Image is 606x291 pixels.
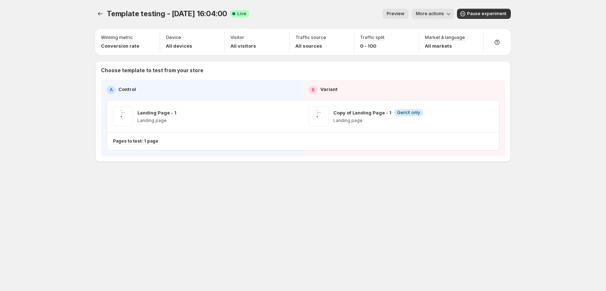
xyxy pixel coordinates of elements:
[425,42,465,49] p: All markets
[382,9,409,19] button: Preview
[397,110,420,116] span: GemX only
[309,106,329,126] img: Copy of Landing Page - 1
[113,138,158,144] p: Pages to test: 1 page
[230,42,256,49] p: All visitors
[412,9,454,19] button: More actions
[113,106,133,126] img: Landing Page - 1
[95,9,105,19] button: Experiments
[320,86,338,93] p: Variant
[237,11,246,17] span: Live
[118,86,136,93] p: Control
[166,35,181,40] p: Device
[387,11,404,17] span: Preview
[137,118,176,123] p: Landing page
[312,87,315,93] h2: B
[101,42,139,49] p: Conversion rate
[295,35,326,40] p: Traffic source
[457,9,511,19] button: Pause experiment
[333,118,423,123] p: Landing page
[230,35,244,40] p: Visitor
[101,35,133,40] p: Winning metric
[360,35,385,40] p: Traffic split
[467,11,506,17] span: Pause experiment
[360,42,385,49] p: 0 - 100
[137,109,176,116] p: Landing Page - 1
[333,109,391,116] p: Copy of Landing Page - 1
[425,35,465,40] p: Market & language
[107,9,227,18] span: Template testing - [DATE] 16:04:00
[166,42,192,49] p: All devices
[101,67,505,74] p: Choose template to test from your store
[295,42,326,49] p: All sources
[110,87,113,93] h2: A
[416,11,444,17] span: More actions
